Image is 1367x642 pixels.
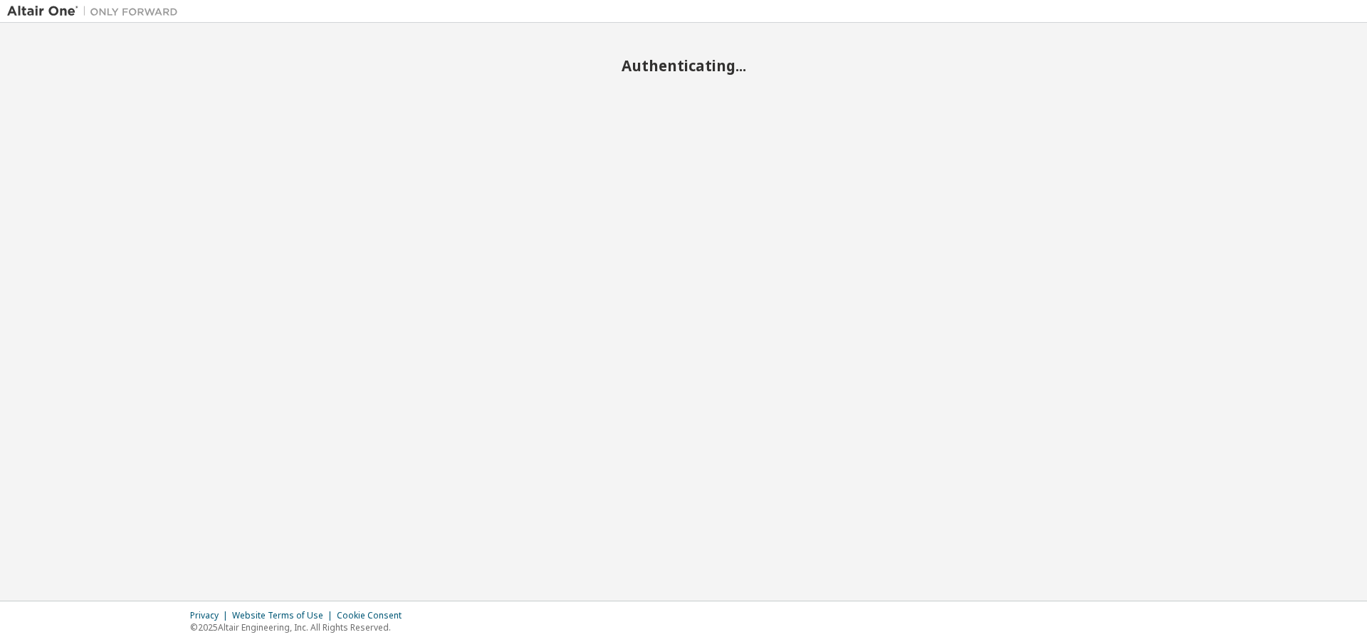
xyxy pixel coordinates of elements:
[7,4,185,19] img: Altair One
[190,610,232,621] div: Privacy
[7,56,1360,75] h2: Authenticating...
[337,610,410,621] div: Cookie Consent
[190,621,410,633] p: © 2025 Altair Engineering, Inc. All Rights Reserved.
[232,610,337,621] div: Website Terms of Use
